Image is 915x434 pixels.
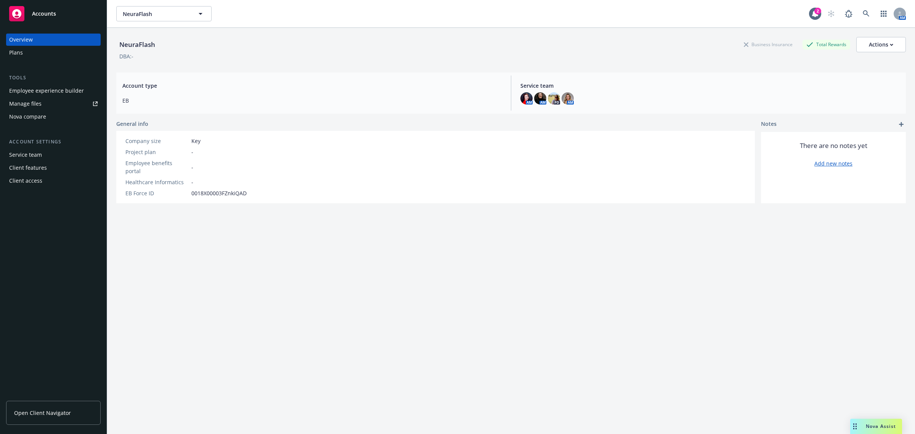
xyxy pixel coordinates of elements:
div: Nova compare [9,111,46,123]
div: Service team [9,149,42,161]
span: General info [116,120,148,128]
span: NeuraFlash [123,10,189,18]
span: - [191,163,193,171]
div: Project plan [125,148,188,156]
div: Total Rewards [803,40,850,49]
a: Switch app [876,6,891,21]
div: Manage files [9,98,42,110]
span: Accounts [32,11,56,17]
img: photo [534,92,546,104]
span: Open Client Navigator [14,409,71,417]
span: Key [191,137,201,145]
div: Company size [125,137,188,145]
a: Employee experience builder [6,85,101,97]
div: Drag to move [850,419,860,434]
div: Actions [869,37,893,52]
div: Client access [9,175,42,187]
span: EB [122,96,502,104]
a: Report a Bug [841,6,856,21]
div: Overview [9,34,33,46]
div: EB Force ID [125,189,188,197]
div: Employee experience builder [9,85,84,97]
img: photo [520,92,533,104]
a: Search [859,6,874,21]
span: Service team [520,82,900,90]
div: Account settings [6,138,101,146]
a: Client features [6,162,101,174]
a: Overview [6,34,101,46]
img: photo [548,92,560,104]
div: Client features [9,162,47,174]
div: Healthcare Informatics [125,178,188,186]
div: DBA: - [119,52,133,60]
span: 0018X00003FZnkiQAD [191,189,247,197]
span: Account type [122,82,502,90]
a: Plans [6,47,101,59]
a: Add new notes [814,159,852,167]
button: Nova Assist [850,419,902,434]
a: add [897,120,906,129]
a: Start snowing [823,6,839,21]
div: Employee benefits portal [125,159,188,175]
div: 2 [814,8,821,14]
span: Nova Assist [866,423,896,429]
a: Accounts [6,3,101,24]
button: Actions [856,37,906,52]
span: Notes [761,120,777,129]
a: Service team [6,149,101,161]
div: Tools [6,74,101,82]
a: Client access [6,175,101,187]
button: NeuraFlash [116,6,212,21]
a: Manage files [6,98,101,110]
img: photo [562,92,574,104]
div: Business Insurance [740,40,796,49]
div: NeuraFlash [116,40,158,50]
div: Plans [9,47,23,59]
a: Nova compare [6,111,101,123]
span: There are no notes yet [800,141,867,150]
span: - [191,148,193,156]
span: - [191,178,193,186]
